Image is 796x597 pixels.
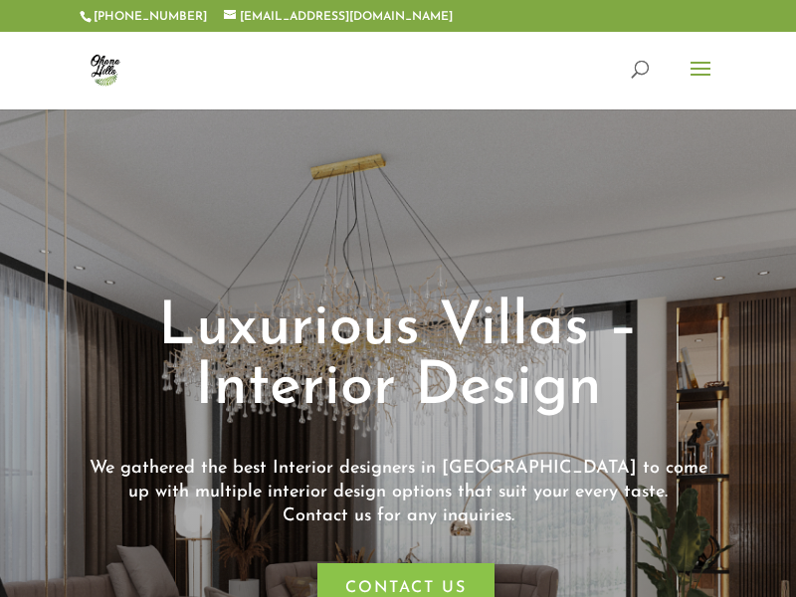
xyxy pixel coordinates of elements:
[94,11,207,23] a: [PHONE_NUMBER]
[84,48,126,91] img: ohana-hills
[80,298,716,428] h1: Luxurious Villas – Interior Design
[224,11,453,23] a: [EMAIL_ADDRESS][DOMAIN_NAME]
[80,458,716,528] p: We gathered the best Interior designers in [GEOGRAPHIC_DATA] to come up with multiple interior de...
